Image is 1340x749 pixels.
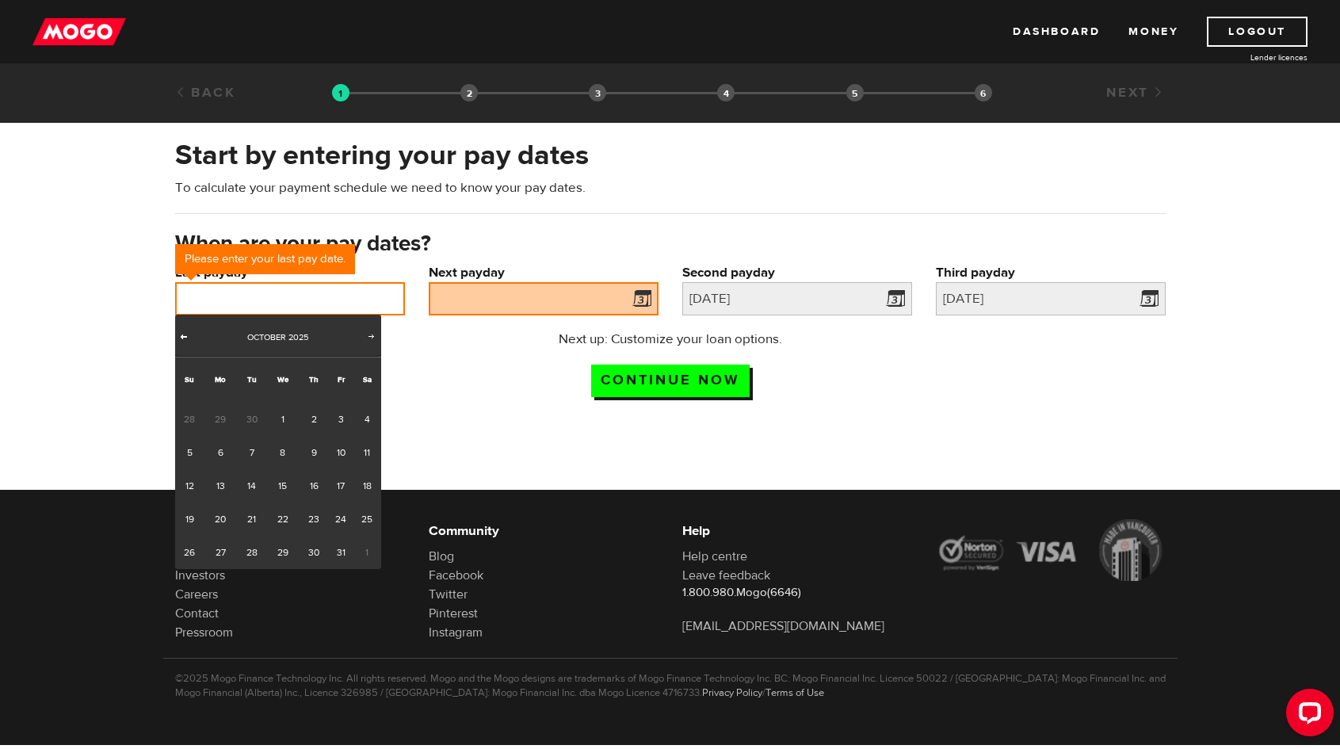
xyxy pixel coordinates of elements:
span: Next [365,330,378,342]
img: legal-icons-92a2ffecb4d32d839781d1b4e4802d7b.png [936,519,1166,581]
a: 1 [266,403,299,436]
a: 30 [299,536,328,569]
a: Privacy Policy [702,686,762,699]
a: Instagram [429,625,483,640]
a: 24 [329,503,353,536]
span: Prev [178,330,190,342]
p: Next up: Customize your loan options. [513,330,827,349]
a: 16 [299,469,328,503]
a: 3 [329,403,353,436]
iframe: LiveChat chat widget [1273,682,1340,749]
h2: Start by entering your pay dates [175,139,1166,172]
span: October [247,331,286,343]
a: 17 [329,469,353,503]
label: Next payday [429,263,659,282]
span: 1 [353,536,381,569]
a: Dashboard [1013,17,1100,47]
a: 4 [353,403,381,436]
a: 7 [237,436,266,469]
a: 23 [299,503,328,536]
a: Back [175,84,236,101]
a: Pressroom [175,625,233,640]
a: 25 [353,503,381,536]
a: Pinterest [429,606,478,621]
a: 8 [266,436,299,469]
span: Sunday [185,374,194,384]
a: Twitter [429,587,468,602]
a: Logout [1207,17,1308,47]
h6: Community [429,522,659,541]
a: 28 [237,536,266,569]
span: Saturday [363,374,372,384]
a: 22 [266,503,299,536]
a: 20 [204,503,237,536]
a: 29 [266,536,299,569]
a: Money [1128,17,1178,47]
a: Careers [175,587,218,602]
p: 1.800.980.Mogo(6646) [682,585,912,601]
a: 5 [175,436,204,469]
label: Third payday [936,263,1166,282]
p: ©2025 Mogo Finance Technology Inc. All rights reserved. Mogo and the Mogo designs are trademarks ... [175,671,1166,700]
a: 9 [299,436,328,469]
a: Contact [175,606,219,621]
a: Lender licences [1189,52,1308,63]
a: 11 [353,436,381,469]
span: Thursday [309,374,319,384]
span: 29 [204,403,237,436]
h3: When are your pay dates? [175,231,1166,257]
input: Continue now [591,365,750,397]
a: 12 [175,469,204,503]
span: 28 [175,403,204,436]
span: Friday [338,374,345,384]
a: [EMAIL_ADDRESS][DOMAIN_NAME] [682,618,884,634]
a: Next [1106,84,1165,101]
a: Prev [177,330,193,346]
div: Please enter your last pay date. [175,244,355,274]
a: Terms of Use [765,686,824,699]
img: transparent-188c492fd9eaac0f573672f40bb141c2.gif [332,84,349,101]
span: Wednesday [277,374,288,384]
a: 13 [204,469,237,503]
a: 10 [329,436,353,469]
h6: Help [682,522,912,541]
span: 30 [237,403,266,436]
a: 2 [299,403,328,436]
a: Facebook [429,567,483,583]
a: 31 [329,536,353,569]
span: 2025 [288,331,308,343]
img: mogo_logo-11ee424be714fa7cbb0f0f49df9e16ec.png [32,17,126,47]
a: Blog [429,548,454,564]
a: 21 [237,503,266,536]
label: Second payday [682,263,912,282]
a: 26 [175,536,204,569]
a: 14 [237,469,266,503]
a: 19 [175,503,204,536]
a: Help centre [682,548,747,564]
a: 27 [204,536,237,569]
a: 15 [266,469,299,503]
span: Tuesday [247,374,257,384]
a: Leave feedback [682,567,770,583]
a: Next [364,330,380,346]
a: 6 [204,436,237,469]
a: Investors [175,567,225,583]
span: Monday [215,374,226,384]
p: To calculate your payment schedule we need to know your pay dates. [175,178,1166,197]
a: 18 [353,469,381,503]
